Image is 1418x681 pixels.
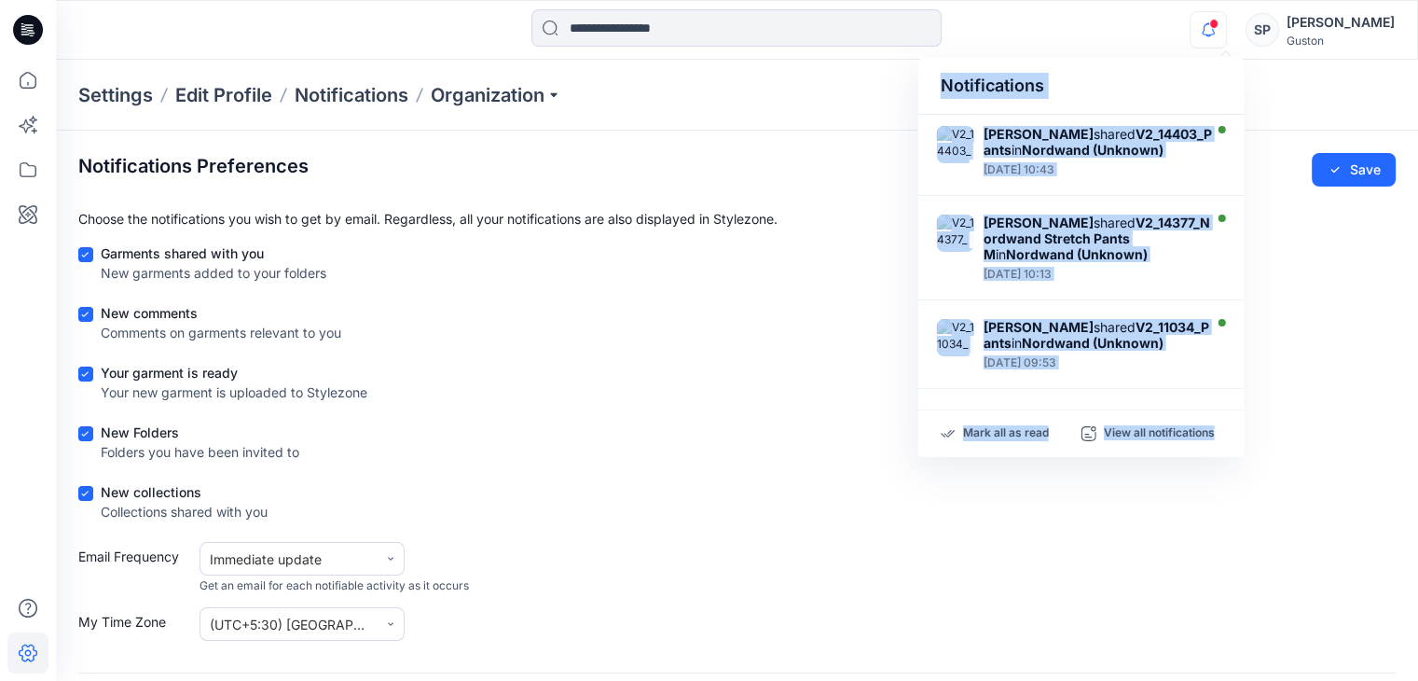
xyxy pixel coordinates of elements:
div: SP [1246,13,1279,47]
p: View all notifications [1104,425,1215,442]
div: New Folders [101,423,299,442]
div: [PERSON_NAME] [1287,11,1395,34]
div: Immediate update [210,549,368,569]
div: Your garment is ready [101,363,367,382]
strong: Nordwand (Unknown) [1022,335,1163,351]
span: Get an email for each notifiable activity as it occurs [200,577,469,594]
img: V2_14403_Pants [937,126,974,163]
div: Garments shared with you [101,243,326,263]
label: Email Frequency [78,547,190,594]
img: V2_11034_Pants [937,319,974,356]
strong: [PERSON_NAME] [984,319,1094,335]
a: Notifications [295,82,408,108]
div: Guston [1287,34,1395,48]
p: Settings [78,82,153,108]
div: Folders you have been invited to [101,442,299,462]
p: Choose the notifications you wish to get by email. Regardless, all your notifications are also di... [78,209,1396,229]
h2: Notifications Preferences [78,155,309,177]
strong: [PERSON_NAME] [984,215,1094,230]
div: Tuesday, October 07, 2025 10:13 [984,268,1215,281]
div: New collections [101,482,268,502]
div: New comments [101,303,341,323]
div: Your new garment is uploaded to Stylezone [101,382,367,402]
div: Collections shared with you [101,502,268,521]
div: Tuesday, October 07, 2025 10:43 [984,163,1215,176]
div: shared in [984,126,1215,158]
div: New garments added to your folders [101,263,326,283]
strong: Nordwand (Unknown) [1022,142,1163,158]
strong: V2_14403_Pants [984,126,1212,158]
strong: V2_11034_Pants [984,319,1209,351]
div: shared in [984,215,1215,262]
div: shared in [984,319,1215,351]
strong: V2_14377_Nordwand Stretch Pants M [984,215,1210,262]
div: Comments on garments relevant to you [101,323,341,342]
a: Edit Profile [175,82,272,108]
strong: Nordwand (Unknown) [1006,246,1148,262]
button: Save [1312,153,1396,187]
strong: [PERSON_NAME] [984,126,1094,142]
p: Mark all as read [963,425,1049,442]
div: (UTC+5:30) [GEOGRAPHIC_DATA] ([GEOGRAPHIC_DATA]) [210,615,368,634]
img: V2_14377_Nordwand Stretch Pants M [937,215,974,252]
div: Notifications [918,58,1245,115]
div: Tuesday, October 07, 2025 09:53 [984,356,1215,369]
label: My Time Zone [78,612,190,641]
